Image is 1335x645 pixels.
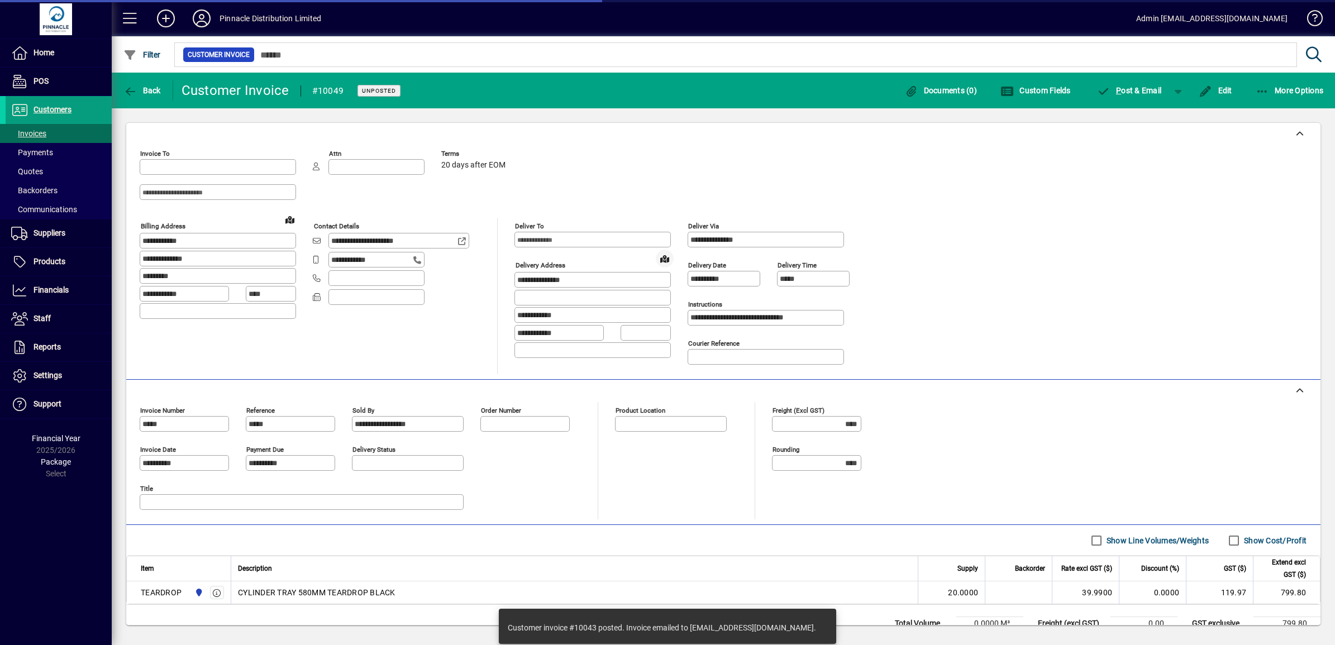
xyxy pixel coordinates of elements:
[246,407,275,414] mat-label: Reference
[904,86,977,95] span: Documents (0)
[329,150,341,157] mat-label: Attn
[6,200,112,219] a: Communications
[773,407,824,414] mat-label: Freight (excl GST)
[481,407,521,414] mat-label: Order number
[1253,617,1320,630] td: 799.80
[6,305,112,333] a: Staff
[688,340,740,347] mat-label: Courier Reference
[11,129,46,138] span: Invoices
[1059,587,1112,598] div: 39.9900
[141,562,154,575] span: Item
[11,205,77,214] span: Communications
[1091,80,1167,101] button: Post & Email
[441,161,506,170] span: 20 days after EOM
[182,82,289,99] div: Customer Invoice
[1104,535,1209,546] label: Show Line Volumes/Weights
[140,446,176,453] mat-label: Invoice date
[1256,86,1324,95] span: More Options
[34,371,62,380] span: Settings
[6,124,112,143] a: Invoices
[1196,80,1235,101] button: Edit
[656,250,674,267] a: View on map
[121,80,164,101] button: Back
[1253,581,1320,604] td: 799.80
[362,87,396,94] span: Unposted
[778,261,817,269] mat-label: Delivery time
[956,617,1023,630] td: 0.0000 M³
[6,333,112,361] a: Reports
[6,68,112,95] a: POS
[1260,556,1306,581] span: Extend excl GST ($)
[1116,86,1121,95] span: P
[6,248,112,276] a: Products
[1000,86,1071,95] span: Custom Fields
[1141,562,1179,575] span: Discount (%)
[34,257,65,266] span: Products
[6,143,112,162] a: Payments
[312,82,344,100] div: #10049
[11,148,53,157] span: Payments
[902,80,980,101] button: Documents (0)
[616,407,665,414] mat-label: Product location
[238,562,272,575] span: Description
[1224,562,1246,575] span: GST ($)
[281,211,299,228] a: View on map
[148,8,184,28] button: Add
[192,586,204,599] span: Pinnacle Distribution
[6,219,112,247] a: Suppliers
[34,77,49,85] span: POS
[34,285,69,294] span: Financials
[889,617,956,630] td: Total Volume
[352,407,374,414] mat-label: Sold by
[515,222,544,230] mat-label: Deliver To
[1199,86,1232,95] span: Edit
[1097,86,1162,95] span: ost & Email
[6,39,112,67] a: Home
[1119,581,1186,604] td: 0.0000
[1253,80,1327,101] button: More Options
[352,446,395,453] mat-label: Delivery status
[688,300,722,308] mat-label: Instructions
[238,587,395,598] span: CYLINDER TRAY 580MM TEARDROP BLACK
[34,342,61,351] span: Reports
[6,276,112,304] a: Financials
[140,407,185,414] mat-label: Invoice number
[998,80,1074,101] button: Custom Fields
[140,150,170,157] mat-label: Invoice To
[121,45,164,65] button: Filter
[1136,9,1288,27] div: Admin [EMAIL_ADDRESS][DOMAIN_NAME]
[6,390,112,418] a: Support
[34,399,61,408] span: Support
[34,314,51,323] span: Staff
[34,48,54,57] span: Home
[188,49,250,60] span: Customer Invoice
[6,162,112,181] a: Quotes
[112,80,173,101] app-page-header-button: Back
[246,446,284,453] mat-label: Payment due
[1299,2,1321,39] a: Knowledge Base
[32,434,80,443] span: Financial Year
[688,222,719,230] mat-label: Deliver via
[1110,617,1177,630] td: 0.00
[6,362,112,390] a: Settings
[1186,581,1253,604] td: 119.97
[1242,535,1307,546] label: Show Cost/Profit
[1015,562,1045,575] span: Backorder
[1061,562,1112,575] span: Rate excl GST ($)
[6,181,112,200] a: Backorders
[1032,617,1110,630] td: Freight (excl GST)
[34,105,71,114] span: Customers
[441,150,508,157] span: Terms
[688,261,726,269] mat-label: Delivery date
[508,622,816,633] div: Customer invoice #10043 posted. Invoice emailed to [EMAIL_ADDRESS][DOMAIN_NAME].
[1186,617,1253,630] td: GST exclusive
[34,228,65,237] span: Suppliers
[220,9,321,27] div: Pinnacle Distribution Limited
[957,562,978,575] span: Supply
[11,167,43,176] span: Quotes
[141,587,182,598] div: TEARDROP
[773,446,799,453] mat-label: Rounding
[123,86,161,95] span: Back
[184,8,220,28] button: Profile
[11,186,58,195] span: Backorders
